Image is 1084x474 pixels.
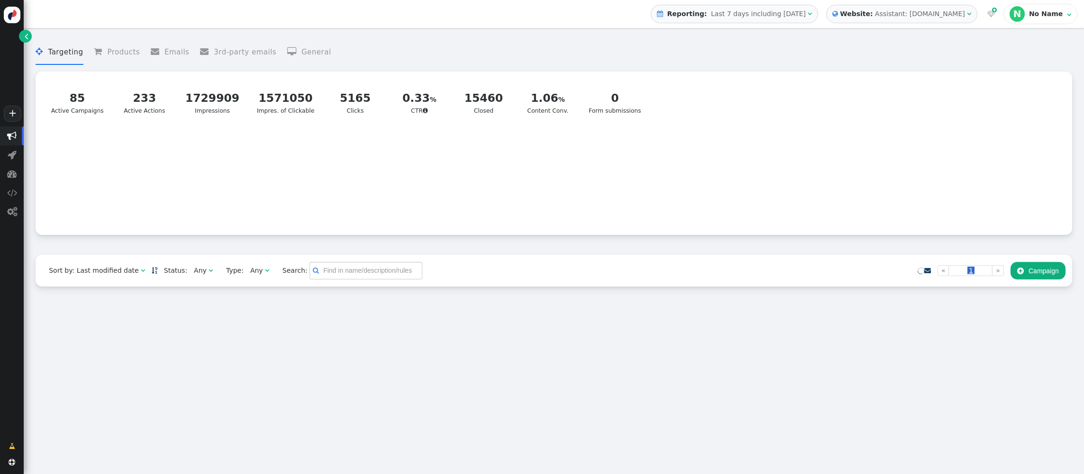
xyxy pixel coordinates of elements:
div: Form submissions [589,90,641,116]
input: Find in name/description/rules [310,262,422,279]
a:  [19,30,32,43]
a: 1729909Impressions [180,84,246,121]
div: 1571050 [257,90,314,107]
a: 0Form submissions [583,84,647,121]
b: Reporting: [665,10,709,18]
div: 85 [51,90,104,107]
a: 1571050Impres. of Clickable [251,84,320,121]
a:  [924,267,931,274]
a: 15460Closed [455,84,513,121]
a: + [4,106,21,122]
span: Last 7 days including [DATE] [711,10,806,18]
span: Type: [219,266,244,276]
span:  [209,267,213,274]
a:  [2,438,22,455]
a: 1.06Content Conv. [519,84,577,121]
span:  [1067,11,1071,18]
div: 5165 [332,90,379,107]
div: Any [194,266,207,276]
span:  [7,188,17,197]
div: Content Conv. [525,90,572,116]
li: Targeting [36,40,83,65]
span: Status: [157,266,187,276]
span:  [7,169,17,179]
div: 0.33 [396,90,443,107]
a: 0.33CTR [390,84,448,121]
b: Website: [838,9,875,19]
span: 1 [967,267,975,274]
li: General [287,40,331,65]
span:  [7,207,17,216]
span:  [265,267,269,274]
div: Assistant: [DOMAIN_NAME] [875,9,965,19]
div: No Name [1029,10,1065,18]
div: Active Actions [121,90,168,116]
div: Any [250,266,263,276]
span:  [94,47,107,56]
a: 5165Clicks [326,84,384,121]
li: Products [94,40,140,65]
span:  [9,441,15,451]
li: Emails [151,40,190,65]
span:  [808,10,812,17]
span:  [987,10,995,17]
span:  [9,459,15,465]
div: Impres. of Clickable [257,90,314,116]
div: 15460 [460,90,507,107]
div: Closed [460,90,507,116]
span:  [832,9,838,19]
a:   [985,9,997,19]
div: 0 [589,90,641,107]
span:  [7,131,17,141]
span:  [8,150,17,160]
span:  [657,10,663,17]
div: 1729909 [185,90,239,107]
li: 3rd-party emails [200,40,276,65]
a:  [152,267,157,274]
span: Sorted in descending order [152,267,157,274]
span:  [423,107,428,114]
span:  [967,10,971,17]
span:  [141,267,145,274]
span:  [36,47,48,56]
button: Campaign [1011,262,1066,279]
div: Clicks [332,90,379,116]
img: logo-icon.svg [4,7,20,23]
div: 233 [121,90,168,107]
span:  [992,6,997,14]
a: 85Active Campaigns [45,84,109,121]
span:  [200,47,214,56]
span:  [151,47,164,56]
div: 1.06 [525,90,572,107]
span:  [313,266,319,276]
div: Impressions [185,90,239,116]
a: » [992,265,1004,276]
span:  [1017,267,1024,275]
span:  [25,31,28,41]
span: Search: [276,267,308,274]
a: 233Active Actions [115,84,173,121]
a: « [938,265,949,276]
div: N [1010,6,1025,21]
div: Sort by: Last modified date [49,266,138,276]
div: CTR [396,90,443,116]
span:  [287,47,301,56]
div: Active Campaigns [51,90,104,116]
